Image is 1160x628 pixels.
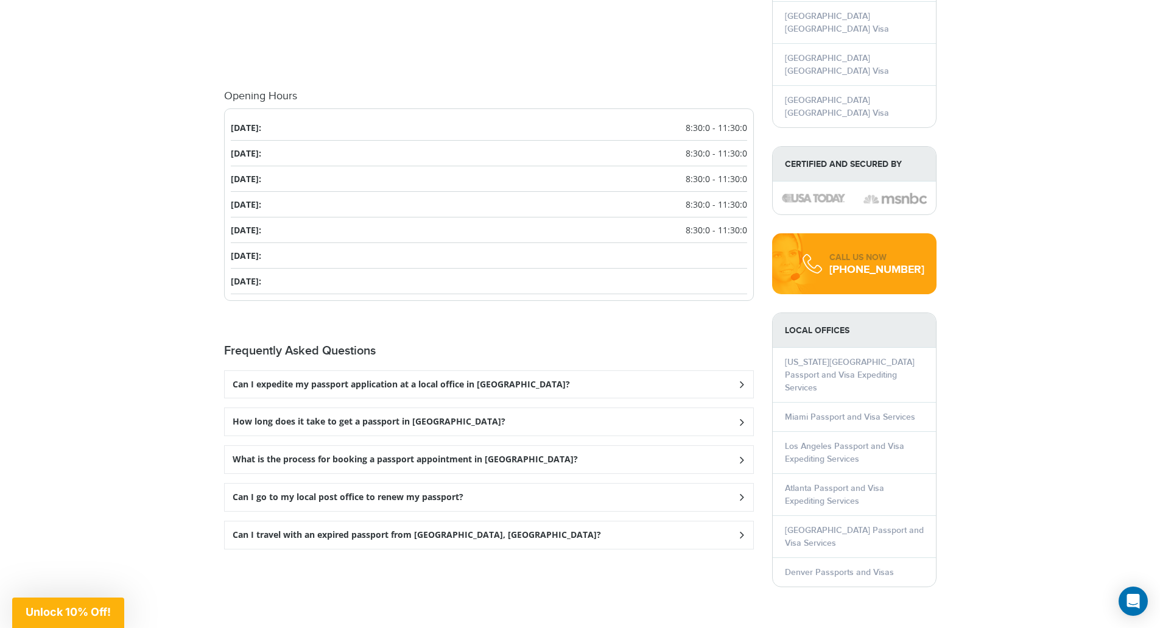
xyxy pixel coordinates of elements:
[785,412,915,422] a: Miami Passport and Visa Services
[782,194,845,202] img: image description
[773,313,936,348] strong: LOCAL OFFICES
[233,454,578,465] h3: What is the process for booking a passport appointment in [GEOGRAPHIC_DATA]?
[863,191,927,206] img: image description
[785,567,894,577] a: Denver Passports and Visas
[785,525,924,548] a: [GEOGRAPHIC_DATA] Passport and Visa Services
[231,192,747,217] li: [DATE]:
[686,172,747,185] span: 8:30:0 - 11:30:0
[829,264,924,276] div: [PHONE_NUMBER]
[785,441,904,464] a: Los Angeles Passport and Visa Expediting Services
[1119,587,1148,616] div: Open Intercom Messenger
[785,11,889,34] a: [GEOGRAPHIC_DATA] [GEOGRAPHIC_DATA] Visa
[231,217,747,243] li: [DATE]:
[785,357,915,393] a: [US_STATE][GEOGRAPHIC_DATA] Passport and Visa Expediting Services
[233,417,505,427] h3: How long does it take to get a passport in [GEOGRAPHIC_DATA]?
[12,598,124,628] div: Unlock 10% Off!
[785,95,889,118] a: [GEOGRAPHIC_DATA] [GEOGRAPHIC_DATA] Visa
[686,147,747,160] span: 8:30:0 - 11:30:0
[231,166,747,192] li: [DATE]:
[686,198,747,211] span: 8:30:0 - 11:30:0
[224,344,754,358] h2: Frequently Asked Questions
[785,483,884,506] a: Atlanta Passport and Visa Expediting Services
[686,224,747,236] span: 8:30:0 - 11:30:0
[26,605,111,618] span: Unlock 10% Off!
[233,492,463,503] h3: Can I go to my local post office to renew my passport?
[829,252,924,264] div: CALL US NOW
[231,243,747,269] li: [DATE]:
[233,530,601,540] h3: Can I travel with an expired passport from [GEOGRAPHIC_DATA], [GEOGRAPHIC_DATA]?
[785,53,889,76] a: [GEOGRAPHIC_DATA] [GEOGRAPHIC_DATA] Visa
[231,115,747,141] li: [DATE]:
[233,379,570,390] h3: Can I expedite my passport application at a local office in [GEOGRAPHIC_DATA]?
[224,90,754,102] h4: Opening Hours
[231,141,747,166] li: [DATE]:
[231,269,747,294] li: [DATE]:
[686,121,747,134] span: 8:30:0 - 11:30:0
[773,147,936,182] strong: Certified and Secured by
